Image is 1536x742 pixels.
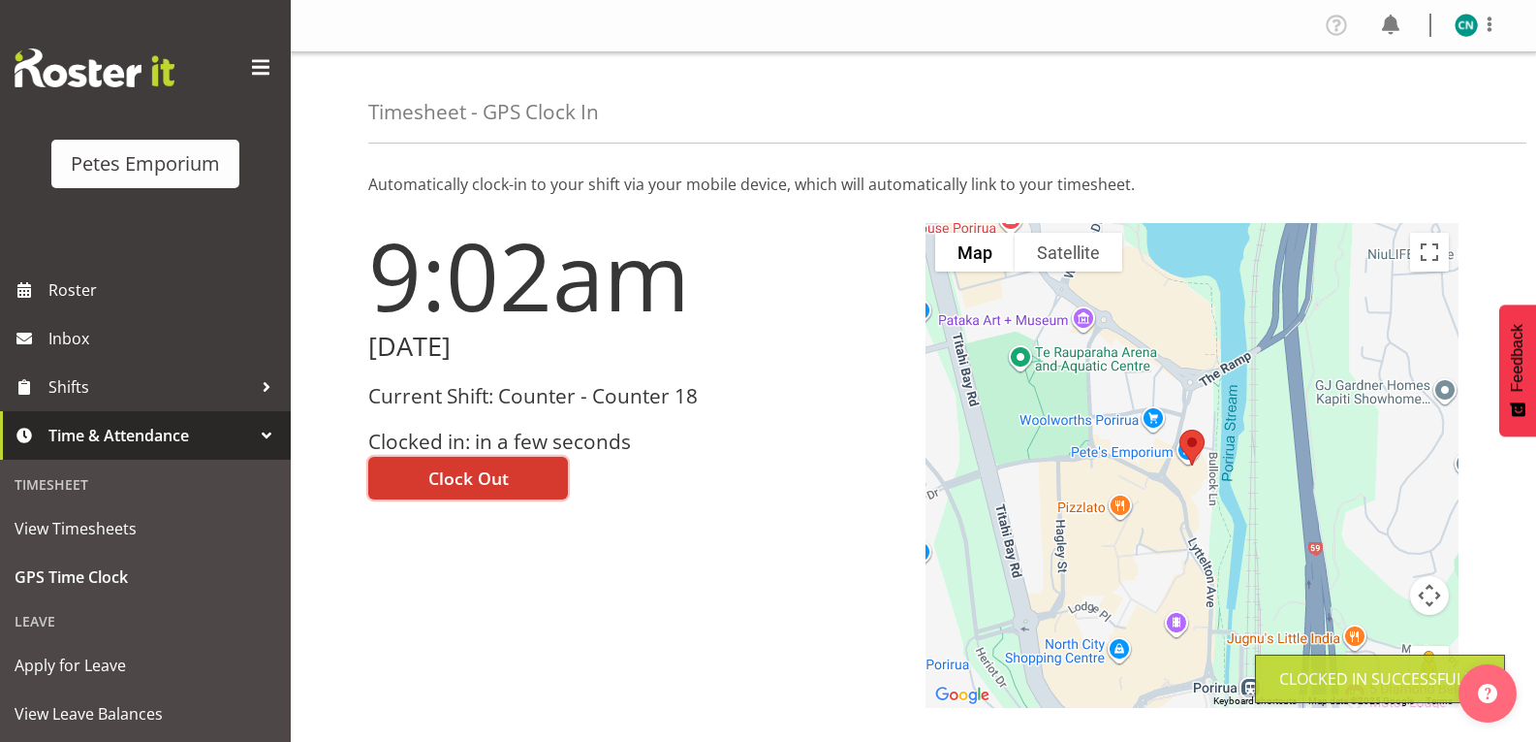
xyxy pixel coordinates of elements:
img: Google [930,683,994,708]
button: Map camera controls [1410,576,1449,615]
button: Keyboard shortcuts [1213,694,1297,708]
a: View Leave Balances [5,690,286,738]
h3: Current Shift: Counter - Counter 18 [368,385,902,407]
div: Timesheet [5,465,286,504]
span: Roster [48,275,281,305]
span: View Leave Balances [15,699,276,728]
span: Inbox [48,324,281,353]
span: Feedback [1509,324,1526,392]
div: Petes Emporium [71,149,220,178]
img: christine-neville11214.jpg [1455,14,1478,37]
button: Feedback - Show survey [1499,305,1536,436]
div: Leave [5,601,286,641]
a: Apply for Leave [5,641,286,690]
h4: Timesheet - GPS Clock In [368,101,599,123]
img: help-xxl-2.png [1478,684,1497,703]
a: Open this area in Google Maps (opens a new window) [930,683,994,708]
span: Clock Out [428,466,509,491]
span: Apply for Leave [15,651,276,680]
p: Automatically clock-in to your shift via your mobile device, which will automatically link to you... [368,173,1458,196]
button: Show satellite imagery [1015,233,1122,272]
button: Show street map [935,233,1015,272]
a: View Timesheets [5,504,286,553]
h2: [DATE] [368,332,902,362]
div: Clocked in Successfully [1279,667,1481,691]
button: Toggle fullscreen view [1410,233,1449,272]
button: Clock Out [368,457,568,500]
span: Time & Attendance [48,421,252,450]
span: View Timesheets [15,514,276,543]
a: GPS Time Clock [5,553,286,601]
h3: Clocked in: in a few seconds [368,431,902,453]
img: Rosterit website logo [15,48,174,87]
span: GPS Time Clock [15,563,276,592]
span: Shifts [48,372,252,402]
h1: 9:02am [368,223,902,328]
button: Drag Pegman onto the map to open Street View [1410,646,1449,685]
